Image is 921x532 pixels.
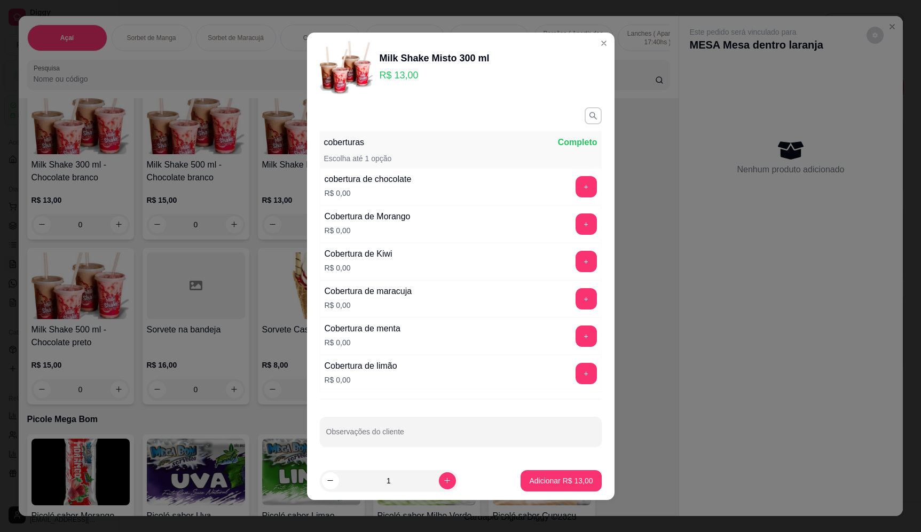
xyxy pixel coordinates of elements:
[576,363,597,384] button: add
[595,35,612,52] button: Close
[320,41,373,94] img: product-image
[325,225,411,236] p: R$ 0,00
[325,322,400,335] div: Cobertura de menta
[576,288,597,309] button: add
[558,136,597,149] p: Completo
[380,68,490,83] p: R$ 13,00
[325,375,397,385] p: R$ 0,00
[576,213,597,235] button: add
[325,263,392,273] p: R$ 0,00
[326,431,595,441] input: Observações do cliente
[325,360,397,372] div: Cobertura de limão
[325,285,412,298] div: Cobertura de maracuja
[529,475,593,486] p: Adicionar R$ 13,00
[576,176,597,197] button: add
[325,188,412,198] p: R$ 0,00
[325,210,411,223] div: Cobertura de Morango
[325,248,392,260] div: Cobertura de Kiwi
[325,173,412,186] div: cobertura de chocolate
[439,472,456,489] button: increase-product-quantity
[325,300,412,311] p: R$ 0,00
[380,51,490,66] div: Milk Shake Misto 300 ml
[325,337,400,348] p: R$ 0,00
[324,153,392,164] p: Escolha até 1 opção
[521,470,601,491] button: Adicionar R$ 13,00
[324,136,365,149] p: coberturas
[576,325,597,347] button: add
[322,472,339,489] button: decrease-product-quantity
[576,251,597,272] button: add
